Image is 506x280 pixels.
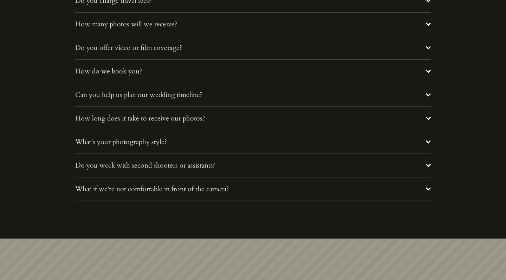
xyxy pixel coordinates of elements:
span: How do we book you? [75,67,426,76]
span: What if we're not comfortable in front of the camera? [75,184,426,194]
button: Can you help us plan our wedding timeline? [75,83,431,106]
span: What's your photography style? [75,137,426,146]
span: Do you offer video or film coverage? [75,43,426,52]
span: How many photos will we receive? [75,20,426,29]
span: Can you help us plan our wedding timeline? [75,90,426,99]
button: Do you work with second shooters or assistants? [75,154,431,177]
span: Do you work with second shooters or assistants? [75,161,426,170]
button: Do you offer video or film coverage? [75,36,431,59]
button: What if we're not comfortable in front of the camera? [75,177,431,201]
span: How long does it take to receive our photos? [75,114,426,123]
button: How long does it take to receive our photos? [75,107,431,130]
button: What's your photography style? [75,130,431,154]
button: How many photos will we receive? [75,13,431,36]
button: How do we book you? [75,60,431,83]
